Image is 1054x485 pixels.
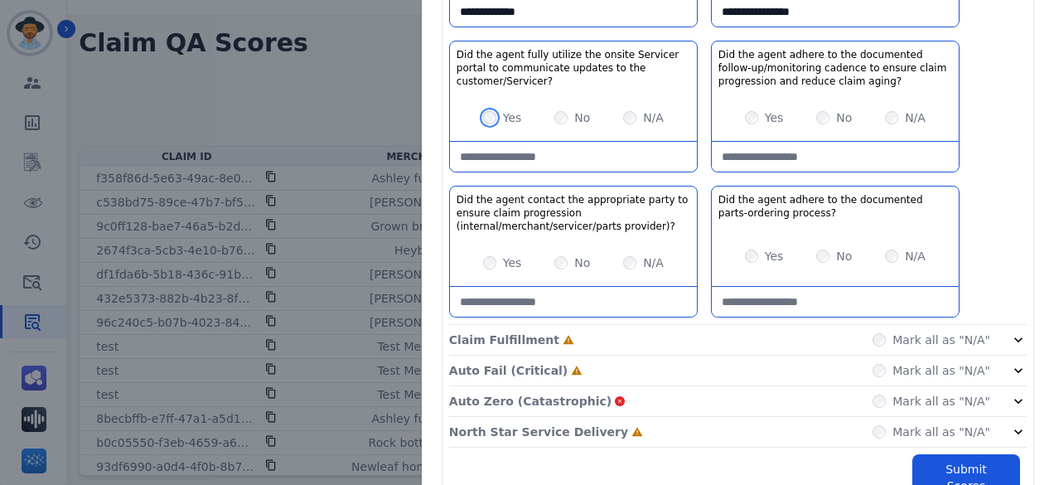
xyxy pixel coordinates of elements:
label: Yes [503,109,522,126]
label: Mark all as "N/A" [892,332,990,348]
p: Claim Fulfillment [449,332,559,348]
label: No [836,109,852,126]
h3: Did the agent contact the appropriate party to ensure claim progression (internal/merchant/servic... [457,193,690,233]
h3: Did the agent adhere to the documented follow-up/monitoring cadence to ensure claim progression a... [718,48,952,88]
label: Yes [765,248,784,264]
h3: Did the agent adhere to the documented parts-ordering process? [718,193,952,220]
label: N/A [905,248,926,264]
h3: Did the agent fully utilize the onsite Servicer portal to communicate updates to the customer/Ser... [457,48,690,88]
label: N/A [905,109,926,126]
label: N/A [643,255,664,271]
label: N/A [643,109,664,126]
label: Yes [503,255,522,271]
p: Auto Zero (Catastrophic) [449,393,612,410]
label: Mark all as "N/A" [892,424,990,440]
p: Auto Fail (Critical) [449,362,568,379]
label: No [836,248,852,264]
label: Mark all as "N/A" [892,393,990,410]
p: North Star Service Delivery [449,424,628,440]
label: No [574,109,590,126]
label: No [574,255,590,271]
label: Mark all as "N/A" [892,362,990,379]
label: Yes [765,109,784,126]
